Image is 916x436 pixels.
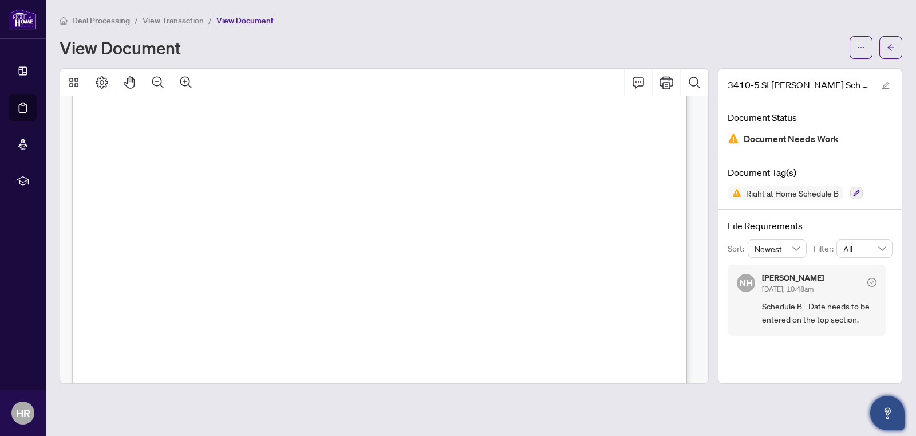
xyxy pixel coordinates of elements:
[728,219,893,233] h4: File Requirements
[814,242,836,255] p: Filter:
[867,278,876,287] span: check-circle
[843,240,886,257] span: All
[744,131,839,147] span: Document Needs Work
[887,44,895,52] span: arrow-left
[762,285,814,293] span: [DATE], 10:48am
[762,274,824,282] h5: [PERSON_NAME]
[762,300,876,327] span: Schedule B - Date needs to be entered on the top section.
[60,17,68,25] span: home
[216,15,274,26] span: View Document
[135,14,138,27] li: /
[728,133,739,144] img: Document Status
[728,186,741,200] img: Status Icon
[9,9,37,30] img: logo
[728,166,893,179] h4: Document Tag(s)
[741,189,843,197] span: Right at Home Schedule B
[60,38,181,57] h1: View Document
[857,44,865,52] span: ellipsis
[72,15,130,26] span: Deal Processing
[870,396,905,430] button: Open asap
[728,78,871,92] span: 3410-5 St [PERSON_NAME] Sch B.pdf
[143,15,204,26] span: View Transaction
[882,81,890,89] span: edit
[728,242,748,255] p: Sort:
[728,111,893,124] h4: Document Status
[755,240,800,257] span: Newest
[16,405,30,421] span: HR
[739,276,753,290] span: NH
[208,14,212,27] li: /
